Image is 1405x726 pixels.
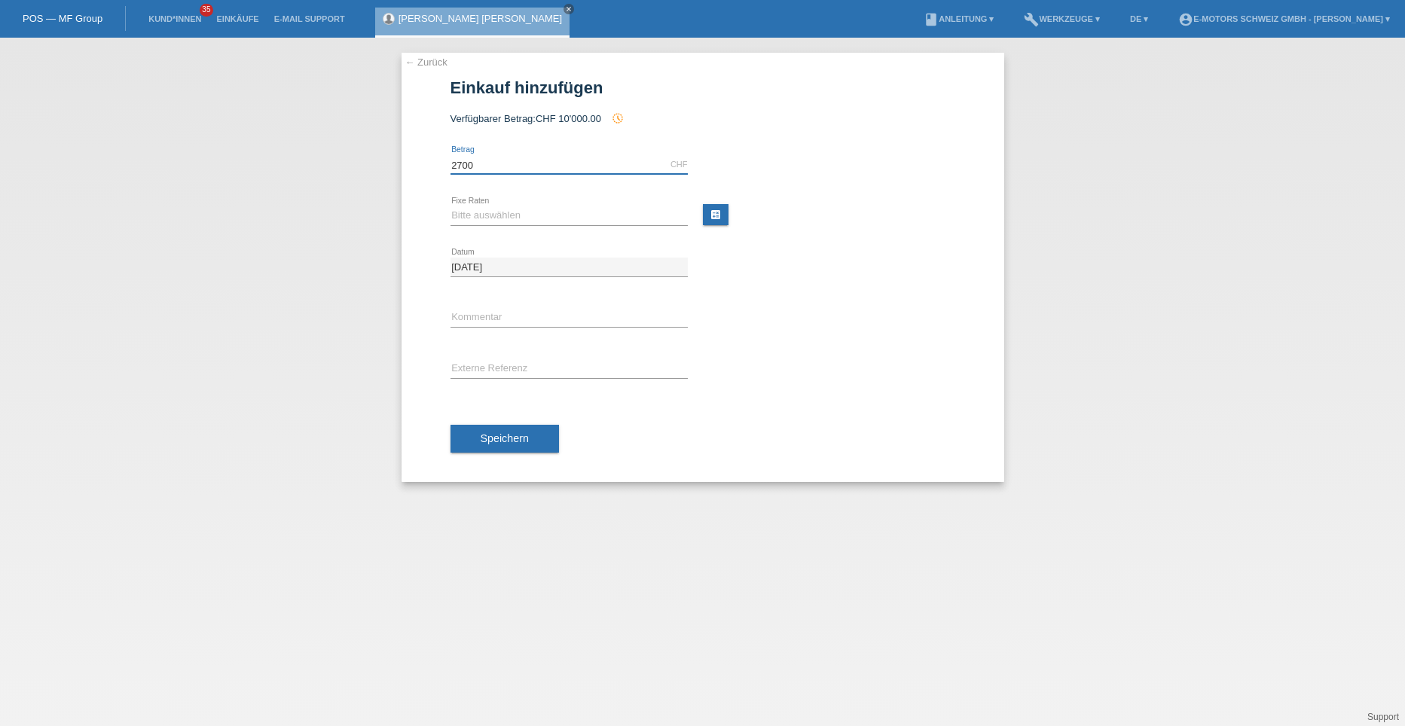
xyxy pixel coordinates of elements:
a: E-Mail Support [267,14,353,23]
a: buildWerkzeuge ▾ [1016,14,1107,23]
a: bookAnleitung ▾ [916,14,1001,23]
a: ← Zurück [405,56,447,68]
div: Verfügbarer Betrag: [451,112,955,124]
button: Speichern [451,425,559,453]
a: account_circleE-Motors Schweiz GmbH - [PERSON_NAME] ▾ [1171,14,1397,23]
i: close [565,5,573,13]
i: book [924,12,939,27]
a: Einkäufe [209,14,266,23]
i: build [1024,12,1039,27]
div: CHF [670,160,688,169]
a: close [564,4,574,14]
a: calculate [703,204,728,225]
h1: Einkauf hinzufügen [451,78,955,97]
i: history_toggle_off [612,112,624,124]
span: Speichern [481,432,529,444]
span: CHF 10'000.00 [536,113,601,124]
i: account_circle [1178,12,1193,27]
span: Seit der Autorisierung wurde ein Einkauf hinzugefügt, welcher eine zukünftige Autorisierung und d... [604,113,624,124]
a: Support [1367,712,1399,722]
a: Kund*innen [141,14,209,23]
i: calculate [710,209,722,221]
span: 35 [200,4,213,17]
a: POS — MF Group [23,13,102,24]
a: [PERSON_NAME] [PERSON_NAME] [399,13,562,24]
a: DE ▾ [1122,14,1156,23]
